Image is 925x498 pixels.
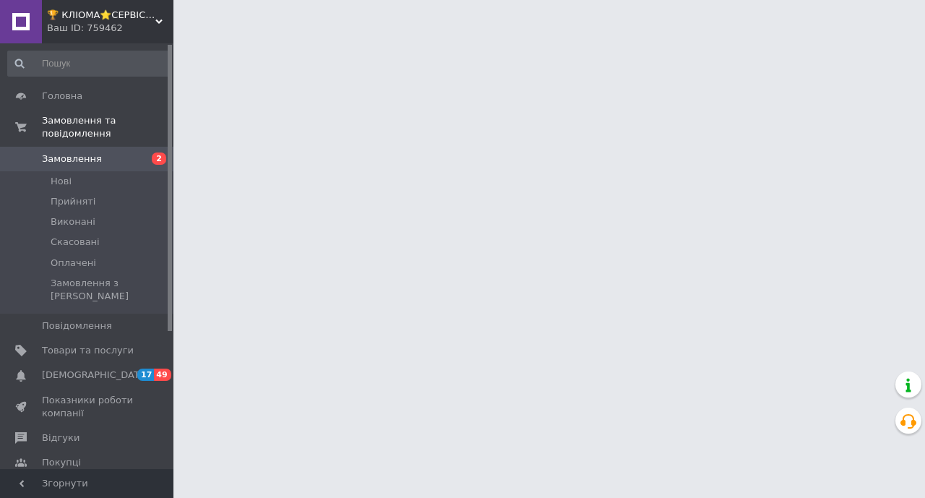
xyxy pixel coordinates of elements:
span: Головна [42,90,82,103]
span: Відгуки [42,432,79,445]
span: Прийняті [51,195,95,208]
span: 🏆 КЛІОМА⭐СЕРВІС™ - Розплідник ягідних рослин [47,9,155,22]
span: Виконані [51,215,95,228]
span: Оплачені [51,257,96,270]
span: Нові [51,175,72,188]
span: Замовлення та повідомлення [42,114,173,140]
span: Скасовані [51,236,100,249]
span: Товари та послуги [42,344,134,357]
span: 49 [154,369,171,381]
input: Пошук [7,51,171,77]
span: Замовлення [42,153,102,166]
span: Замовлення з [PERSON_NAME] [51,277,169,303]
span: Повідомлення [42,319,112,332]
div: Ваш ID: 759462 [47,22,173,35]
span: Покупці [42,456,81,469]
span: 17 [137,369,154,381]
span: [DEMOGRAPHIC_DATA] [42,369,149,382]
span: 2 [152,153,166,165]
span: Показники роботи компанії [42,394,134,420]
